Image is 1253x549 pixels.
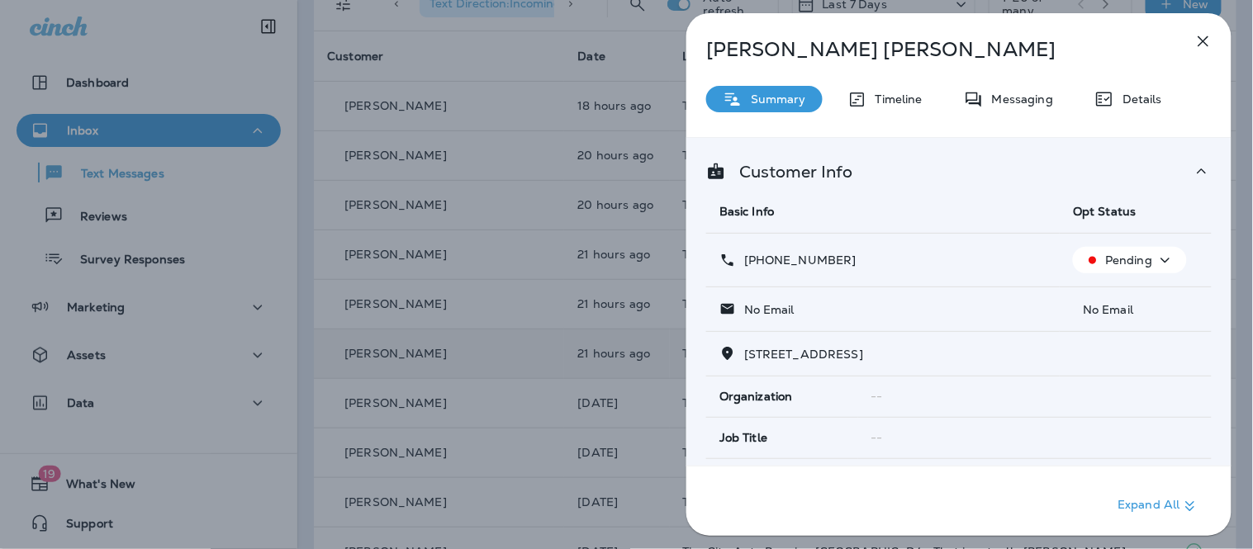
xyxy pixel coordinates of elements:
[867,92,923,106] p: Timeline
[984,92,1053,106] p: Messaging
[1073,247,1187,273] button: Pending
[1073,303,1198,316] p: No Email
[1114,92,1162,106] p: Details
[719,390,793,404] span: Organization
[726,165,853,178] p: Customer Info
[736,253,857,267] p: [PHONE_NUMBER]
[706,38,1157,61] p: [PERSON_NAME] [PERSON_NAME]
[743,92,806,106] p: Summary
[871,389,883,404] span: --
[719,204,774,219] span: Basic Info
[1073,204,1136,219] span: Opt Status
[719,431,767,445] span: Job Title
[1105,253,1152,267] p: Pending
[871,430,883,445] span: --
[744,347,863,362] span: [STREET_ADDRESS]
[1112,491,1207,521] button: Expand All
[1118,496,1200,516] p: Expand All
[736,303,795,316] p: No Email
